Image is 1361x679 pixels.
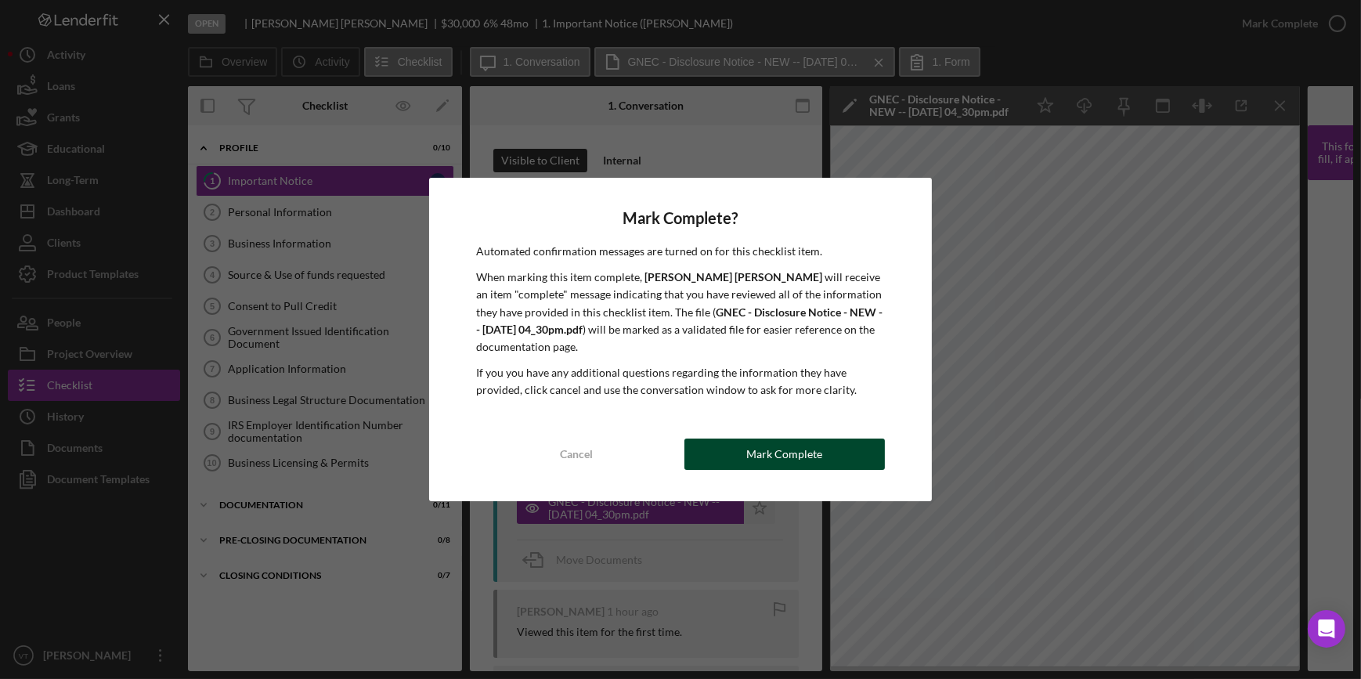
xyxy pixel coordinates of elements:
[746,439,822,470] div: Mark Complete
[1308,610,1345,648] div: Open Intercom Messenger
[560,439,593,470] div: Cancel
[684,439,885,470] button: Mark Complete
[476,439,677,470] button: Cancel
[644,270,822,284] b: [PERSON_NAME] [PERSON_NAME]
[476,269,884,356] p: When marking this item complete, will receive an item "complete" message indicating that you have...
[476,243,884,260] p: Automated confirmation messages are turned on for this checklist item.
[476,209,884,227] h4: Mark Complete?
[476,364,884,399] p: If you you have any additional questions regarding the information they have provided, click canc...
